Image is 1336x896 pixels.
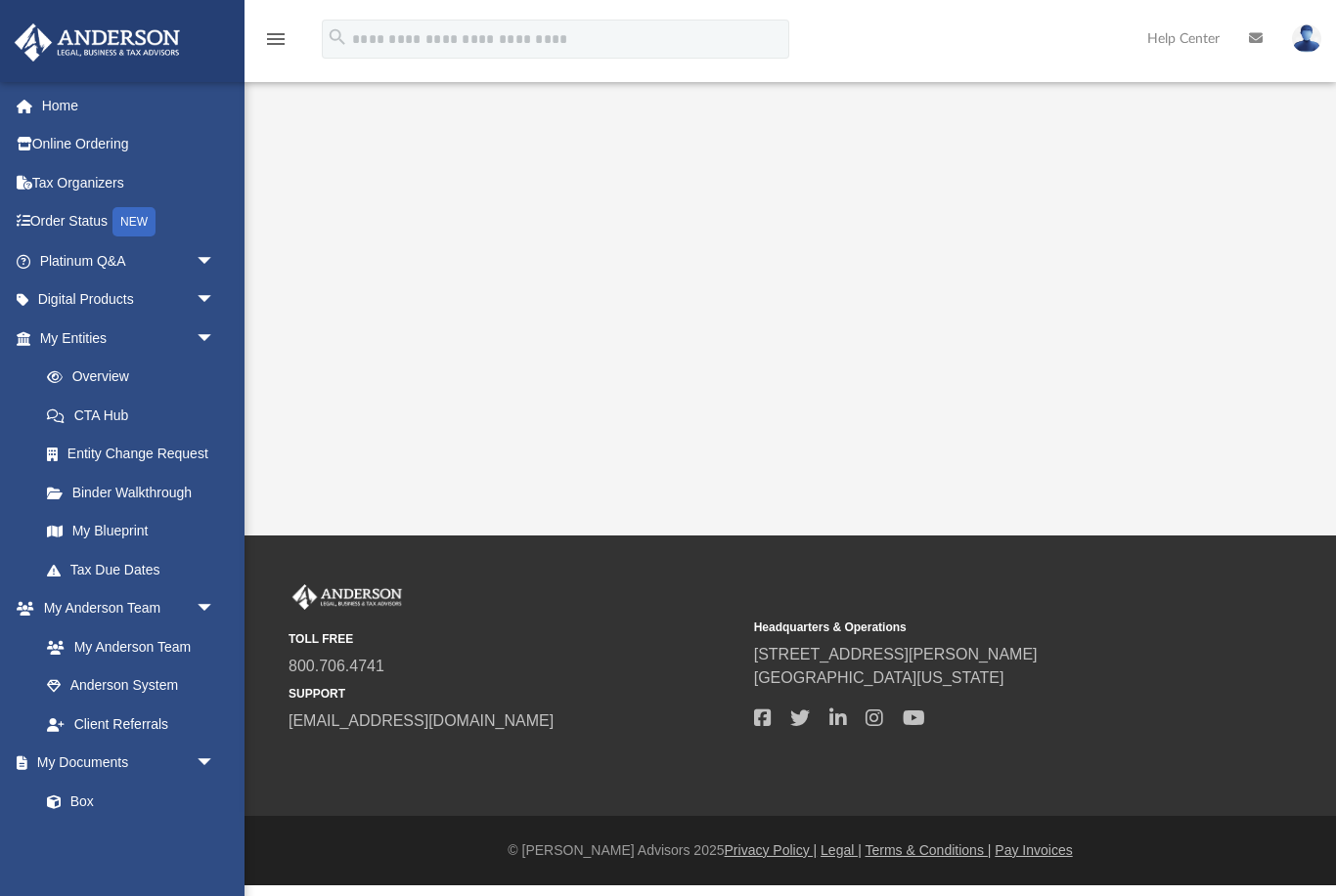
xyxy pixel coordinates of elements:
[821,842,862,858] a: Legal |
[14,163,245,202] a: Tax Organizers
[264,27,288,51] i: menu
[112,207,156,236] div: NEW
[14,241,245,280] a: Platinum Q&Aarrow_drop_down
[754,646,1038,662] a: [STREET_ADDRESS][PERSON_NAME]
[196,241,235,281] span: arrow_drop_down
[27,704,235,744] a: Client Referrals
[14,86,245,125] a: Home
[27,627,225,666] a: My Anderson Team
[196,589,235,629] span: arrow_drop_down
[14,280,245,320] a: Digital Productsarrow_drop_down
[196,744,235,784] span: arrow_drop_down
[995,842,1072,858] a: Pay Invoices
[245,840,1336,861] div: © [PERSON_NAME] Advisors 2025
[14,319,245,358] a: My Entitiesarrow_drop_down
[27,435,245,474] a: Entity Change Request
[327,26,348,48] i: search
[14,125,245,164] a: Online Ordering
[27,782,225,821] a: Box
[196,280,235,320] span: arrow_drop_down
[14,589,235,628] a: My Anderson Teamarrow_drop_down
[27,550,245,589] a: Tax Due Dates
[27,512,235,551] a: My Blueprint
[1292,24,1321,53] img: User Pic
[27,396,245,435] a: CTA Hub
[289,658,384,674] a: 800.706.4741
[9,23,186,62] img: Anderson Advisors Platinum Portal
[866,842,992,858] a: Terms & Conditions |
[14,744,235,783] a: My Documentsarrow_drop_down
[289,630,740,648] small: TOLL FREE
[289,685,740,703] small: SUPPORT
[27,473,245,512] a: Binder Walkthrough
[754,619,1206,636] small: Headquarters & Operations
[27,666,235,705] a: Anderson System
[289,584,406,610] img: Anderson Advisors Platinum Portal
[14,202,245,242] a: Order StatusNEW
[264,37,288,51] a: menu
[754,669,1004,686] a: [GEOGRAPHIC_DATA][US_STATE]
[196,319,235,359] span: arrow_drop_down
[27,821,235,860] a: Meeting Minutes
[27,358,245,397] a: Overview
[289,712,554,729] a: [EMAIL_ADDRESS][DOMAIN_NAME]
[725,842,818,858] a: Privacy Policy |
